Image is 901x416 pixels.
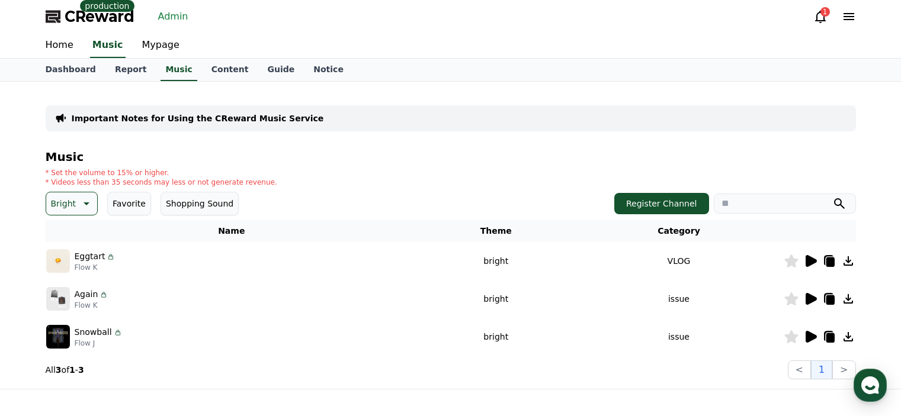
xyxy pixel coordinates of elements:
th: Category [574,220,783,242]
a: Important Notes for Using the CReward Music Service [72,112,324,124]
button: < [788,360,811,379]
h4: Music [46,150,856,163]
p: Flow K [75,263,116,272]
td: VLOG [574,242,783,280]
a: Home [36,33,83,58]
td: bright [418,280,574,318]
p: * Set the volume to 15% or higher. [46,168,277,178]
a: Content [202,59,258,81]
p: Flow J [75,338,123,348]
a: CReward [46,7,134,26]
p: Bright [51,195,76,212]
p: Snowball [75,326,112,338]
a: Guide [258,59,304,81]
strong: 3 [78,365,84,375]
a: Music [161,59,197,81]
th: Name [46,220,418,242]
span: CReward [65,7,134,26]
button: Bright [46,192,98,215]
button: > [832,360,855,379]
strong: 3 [56,365,62,375]
td: bright [418,242,574,280]
a: Report [105,59,156,81]
td: issue [574,318,783,356]
a: Mypage [133,33,189,58]
button: Register Channel [614,193,709,214]
p: All of - [46,364,84,376]
strong: 1 [69,365,75,375]
p: Flow K [75,301,109,310]
p: Eggtart [75,250,105,263]
button: Shopping Sound [161,192,239,215]
a: Admin [153,7,193,26]
img: music [46,287,70,311]
td: issue [574,280,783,318]
p: * Videos less than 35 seconds may less or not generate revenue. [46,178,277,187]
button: Favorite [107,192,151,215]
a: Music [90,33,126,58]
a: 1 [813,9,828,24]
a: Dashboard [36,59,105,81]
img: music [46,325,70,349]
th: Theme [418,220,574,242]
img: music [46,249,70,273]
p: Again [75,288,98,301]
div: 1 [820,7,830,17]
button: 1 [811,360,832,379]
td: bright [418,318,574,356]
a: Notice [304,59,353,81]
